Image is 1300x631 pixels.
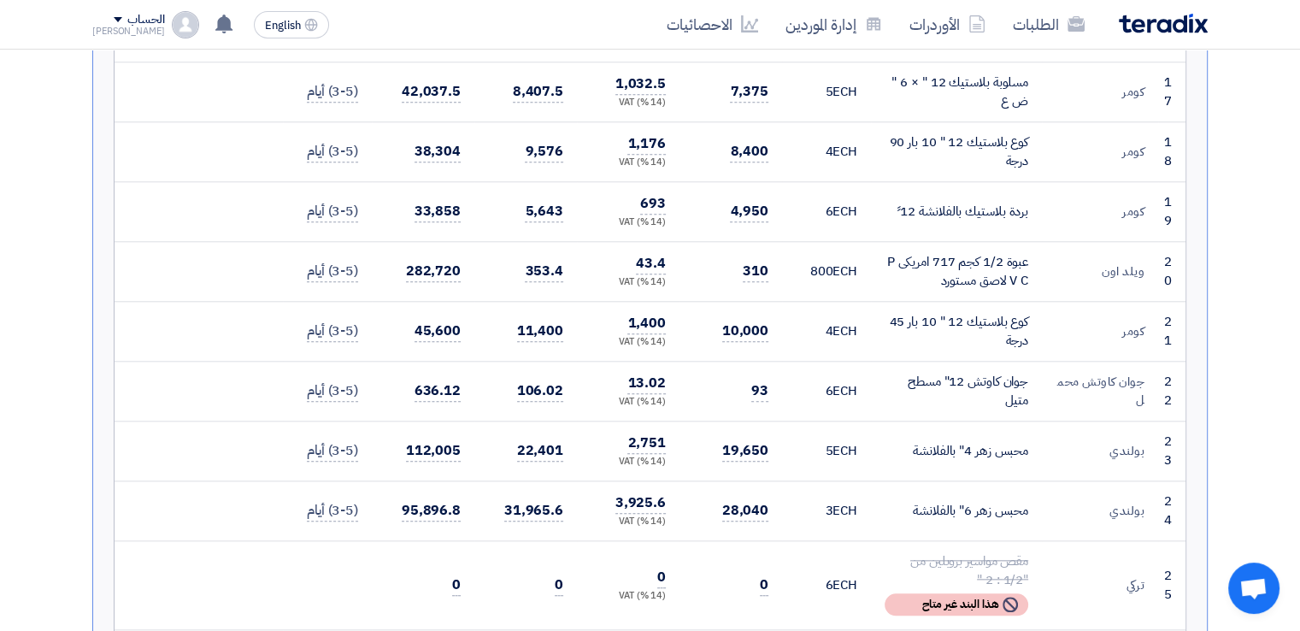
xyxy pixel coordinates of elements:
td: بولندي [1042,421,1158,481]
td: ECH [782,361,871,421]
td: ويلد اون [1042,241,1158,301]
span: 5 [825,441,832,460]
div: كوع بلاستيك 12 " 10 بار 90 درجة [885,133,1028,171]
span: 8,407.5 [513,81,563,103]
span: 11,400 [517,321,563,342]
div: (14 %) VAT [591,395,666,410]
div: مسلوبة بلاستيك 12 " × 6 " ض ع [885,73,1028,111]
span: 95,896.8 [402,500,461,522]
td: 21 [1158,301,1185,361]
div: (14 %) VAT [591,96,666,110]
div: (14 %) VAT [591,515,666,529]
span: 4 [825,321,832,340]
img: Teradix logo [1119,14,1208,33]
div: (14 %) VAT [591,215,666,230]
span: 28,040 [722,500,768,522]
td: 17 [1158,62,1185,121]
td: ECH [782,62,871,121]
span: (3-5) أيام [307,321,358,342]
span: 3,925.6 [615,492,666,514]
span: هذا البند غير متاح [922,599,999,610]
td: 19 [1158,181,1185,241]
span: 6 [825,575,832,594]
div: عبوة 1/2 كجم 717 امريكى P V C لاصق مستورد [885,252,1028,291]
td: ECH [782,421,871,481]
a: الأوردرات [896,4,999,44]
td: ECH [782,241,871,301]
td: جوان كاوتش محمل [1042,361,1158,421]
span: 9,576 [525,141,563,162]
span: 45,600 [415,321,461,342]
span: 4 [825,142,832,161]
td: 20 [1158,241,1185,301]
span: (3-5) أيام [307,201,358,222]
span: 0 [657,567,666,588]
div: (14 %) VAT [591,335,666,350]
span: (3-5) أيام [307,261,358,282]
span: 13.02 [627,373,666,394]
div: بردة بلاستيك بالفلانشة 12 ً [885,202,1028,221]
span: 93 [751,380,768,402]
div: الحساب [127,13,164,27]
span: 8,400 [730,141,768,162]
span: 5 [825,82,832,101]
span: (3-5) أيام [307,500,358,522]
td: 24 [1158,481,1185,540]
span: 800 [810,262,833,280]
div: محبس زهر 6" بالفلانشة [885,501,1028,521]
td: ECH [782,540,871,629]
span: 0 [452,575,461,596]
td: كومر [1042,62,1158,121]
td: 23 [1158,421,1185,481]
span: 22,401 [517,440,563,462]
td: ECH [782,301,871,361]
span: 693 [640,193,666,215]
span: 4,950 [730,201,768,222]
div: Open chat [1228,563,1279,614]
a: الطلبات [999,4,1098,44]
a: الاحصائيات [653,4,772,44]
span: English [265,20,301,32]
button: English [254,11,329,38]
img: profile_test.png [172,11,199,38]
span: 5,643 [525,201,563,222]
span: 10,000 [722,321,768,342]
div: (14 %) VAT [591,455,666,469]
span: 106.02 [517,380,563,402]
span: 1,032.5 [615,74,666,95]
span: 112,005 [406,440,461,462]
td: كومر [1042,301,1158,361]
span: 2,751 [627,433,666,454]
div: (14 %) VAT [591,589,666,604]
div: جوان كاوتش 12" مسطح متيل [885,372,1028,410]
td: بولندي [1042,481,1158,540]
td: 25 [1158,540,1185,629]
td: ECH [782,481,871,540]
span: 0 [555,575,563,596]
div: (14 %) VAT [591,156,666,170]
span: 19,650 [722,440,768,462]
span: 31,965.6 [504,500,563,522]
span: 38,304 [415,141,461,162]
span: 6 [825,381,832,400]
div: (14 %) VAT [591,275,666,290]
span: 7,375 [730,81,768,103]
span: 42,037.5 [402,81,461,103]
span: (3-5) أيام [307,81,358,103]
td: ECH [782,121,871,181]
div: [PERSON_NAME] [92,27,165,36]
td: كومر [1042,181,1158,241]
td: كومر [1042,121,1158,181]
span: 353.4 [525,261,563,282]
td: 22 [1158,361,1185,421]
span: 1,400 [627,313,666,334]
div: كوع بلاستيك 12 " 10 بار 45 درجة [885,312,1028,351]
td: ECH [782,181,871,241]
span: 1,176 [627,133,666,155]
span: 0 [760,575,768,596]
span: 43.4 [636,253,666,274]
span: 3 [825,501,832,520]
div: محبس زهر 4" بالفلانشة [885,441,1028,461]
span: 310 [743,261,768,282]
td: 18 [1158,121,1185,181]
